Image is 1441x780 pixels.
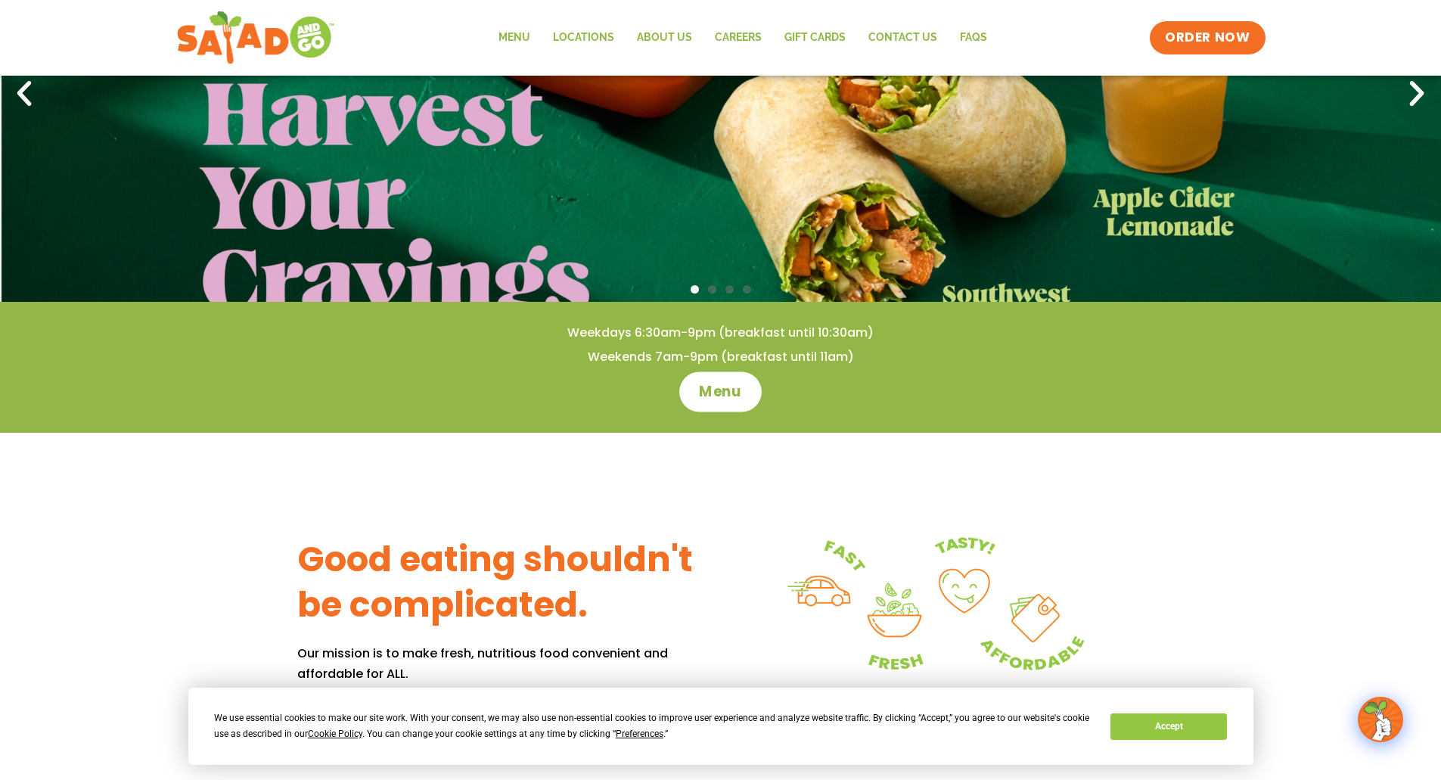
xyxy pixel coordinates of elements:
span: Preferences [616,729,663,739]
a: About Us [626,20,703,55]
div: We use essential cookies to make our site work. With your consent, we may also use non-essential ... [214,710,1092,742]
a: Menu [679,371,762,412]
a: Menu [487,20,542,55]
div: Previous slide [8,77,41,110]
nav: Menu [487,20,998,55]
a: GIFT CARDS [773,20,857,55]
div: Cookie Consent Prompt [188,688,1253,765]
span: Cookie Policy [308,729,362,739]
h4: Weekends 7am-9pm (breakfast until 11am) [30,349,1411,365]
button: Accept [1110,713,1227,740]
h4: Weekdays 6:30am-9pm (breakfast until 10:30am) [30,325,1411,341]
span: ORDER NOW [1165,29,1250,47]
span: Go to slide 1 [691,285,699,294]
a: Contact Us [857,20,949,55]
div: Next slide [1400,77,1433,110]
p: Our mission is to make fresh, nutritious food convenient and affordable for ALL. [297,643,721,684]
a: Careers [703,20,773,55]
span: Go to slide 4 [743,285,751,294]
h3: Good eating shouldn't be complicated. [297,537,721,628]
span: Go to slide 2 [708,285,716,294]
span: Menu [699,382,742,402]
a: Locations [542,20,626,55]
span: Go to slide 3 [725,285,734,294]
a: FAQs [949,20,998,55]
a: ORDER NOW [1150,21,1265,54]
img: new-SAG-logo-768×292 [176,8,336,68]
img: wpChatIcon [1359,698,1402,741]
